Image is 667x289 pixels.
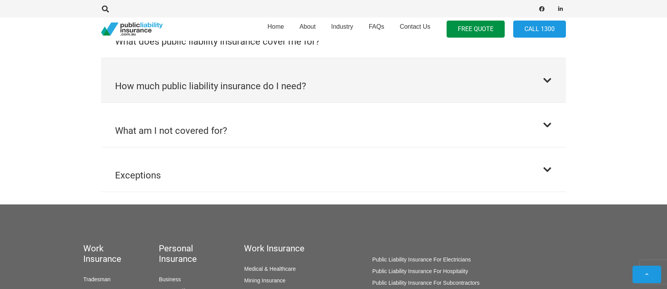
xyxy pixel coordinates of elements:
h5: Personal Insurance [159,243,199,264]
h2: What am I not covered for? [115,124,227,138]
button: Exceptions [101,147,566,192]
a: Public Liability Insurance For Hospitality [372,268,468,274]
a: Home [260,15,292,43]
a: FAQs [361,15,392,43]
span: Industry [331,23,353,30]
span: About [299,23,316,30]
a: Mining Insurance [244,277,285,284]
a: Medical & Healthcare [244,266,296,272]
h5: Work Insurance [83,243,114,264]
h5: Work Insurance [244,243,328,254]
a: Call 1300 [513,21,566,38]
a: LinkedIn [555,3,566,14]
button: How much public liability insurance do I need? [101,58,566,102]
span: Contact Us [400,23,430,30]
a: pli_logotransparent [101,22,163,36]
h2: How much public liability insurance do I need? [115,79,306,93]
a: Industry [323,15,361,43]
a: FREE QUOTE [447,21,505,38]
a: Contact Us [392,15,438,43]
h2: Exceptions [115,168,161,182]
span: Home [267,23,284,30]
a: Back to top [633,266,661,283]
button: What am I not covered for? [101,103,566,147]
span: FAQs [369,23,384,30]
h2: What does public liability insurance cover me for? [115,35,320,48]
a: Search [98,5,113,12]
a: About [292,15,323,43]
a: Public Liability Insurance For Electricians [372,256,471,263]
a: Facebook [536,3,547,14]
h5: Work Insurance [372,243,499,254]
a: Public Liability Insurance For Subcontractors [372,280,480,286]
